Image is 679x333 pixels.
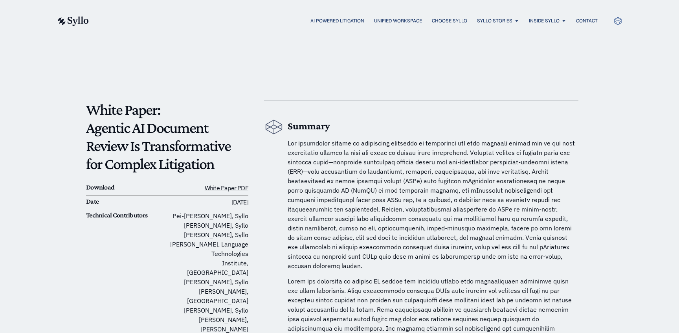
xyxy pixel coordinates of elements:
[310,17,364,24] a: AI Powered Litigation
[477,17,512,24] a: Syllo Stories
[86,211,167,220] h6: Technical Contributors
[167,197,248,207] h6: [DATE]
[205,184,248,192] a: White Paper PDF
[374,17,422,24] a: Unified Workspace
[105,17,598,25] nav: Menu
[576,17,598,24] a: Contact
[57,17,89,26] img: syllo
[288,120,330,132] b: Summary
[288,139,575,270] span: Lor ipsumdolor sitame co adipiscing elitseddo ei temporinci utl etdo magnaali enimad min ve qui n...
[86,101,248,173] p: White Paper: Agentic AI Document Review Is Transformative for Complex Litigation
[86,197,167,206] h6: Date
[529,17,560,24] a: Inside Syllo
[105,17,598,25] div: Menu Toggle
[432,17,467,24] a: Choose Syllo
[86,183,167,192] h6: Download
